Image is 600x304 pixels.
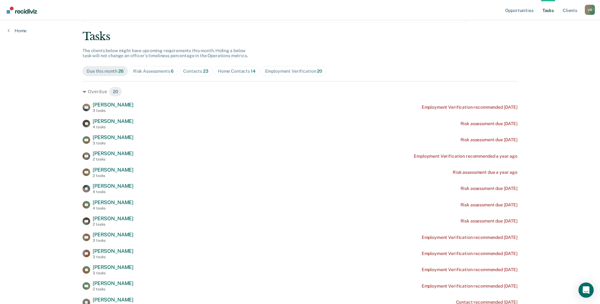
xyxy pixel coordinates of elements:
[93,297,133,303] span: [PERSON_NAME]
[93,183,133,189] span: [PERSON_NAME]
[133,69,174,74] div: Risk Assessments
[422,251,517,256] div: Employment Verification recommended [DATE]
[93,199,133,205] span: [PERSON_NAME]
[461,137,517,143] div: Risk assessment due [DATE]
[585,5,595,15] div: V R
[118,69,124,74] span: 26
[93,271,133,275] div: 3 tasks
[183,69,208,74] div: Contacts
[461,202,517,208] div: Risk assessment due [DATE]
[461,218,517,224] div: Risk assessment due [DATE]
[422,267,517,272] div: Employment Verification recommended [DATE]
[93,222,133,227] div: 2 tasks
[422,105,517,110] div: Employment Verification recommended [DATE]
[93,102,133,108] span: [PERSON_NAME]
[7,7,37,14] img: Recidiviz
[251,69,256,74] span: 14
[109,87,122,97] span: 20
[93,238,133,243] div: 3 tasks
[83,30,517,43] div: Tasks
[93,125,133,129] div: 4 tasks
[422,283,517,289] div: Employment Verification recommended [DATE]
[585,5,595,15] button: Profile dropdown button
[317,69,322,74] span: 20
[93,134,133,140] span: [PERSON_NAME]
[171,69,174,74] span: 6
[203,69,208,74] span: 23
[93,167,133,173] span: [PERSON_NAME]
[461,186,517,191] div: Risk assessment due [DATE]
[93,280,133,286] span: [PERSON_NAME]
[93,264,133,270] span: [PERSON_NAME]
[218,69,256,74] div: Home Contacts
[422,235,517,240] div: Employment Verification recommended [DATE]
[93,141,133,145] div: 3 tasks
[93,216,133,222] span: [PERSON_NAME]
[578,283,594,298] div: Open Intercom Messenger
[461,121,517,126] div: Risk assessment due [DATE]
[414,154,517,159] div: Employment Verification recommended a year ago
[87,69,124,74] div: Due this month
[93,108,133,113] div: 3 tasks
[93,255,133,259] div: 3 tasks
[93,206,133,210] div: 4 tasks
[8,28,27,33] a: Home
[93,157,133,161] div: 2 tasks
[93,173,133,178] div: 2 tasks
[93,190,133,194] div: 4 tasks
[93,232,133,238] span: [PERSON_NAME]
[83,87,517,97] div: Overdue 20
[93,118,133,124] span: [PERSON_NAME]
[93,287,133,291] div: 2 tasks
[453,170,517,175] div: Risk assessment due a year ago
[93,150,133,156] span: [PERSON_NAME]
[265,69,322,74] div: Employment Verification
[93,248,133,254] span: [PERSON_NAME]
[83,48,248,58] span: The clients below might have upcoming requirements this month. Hiding a below task will not chang...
